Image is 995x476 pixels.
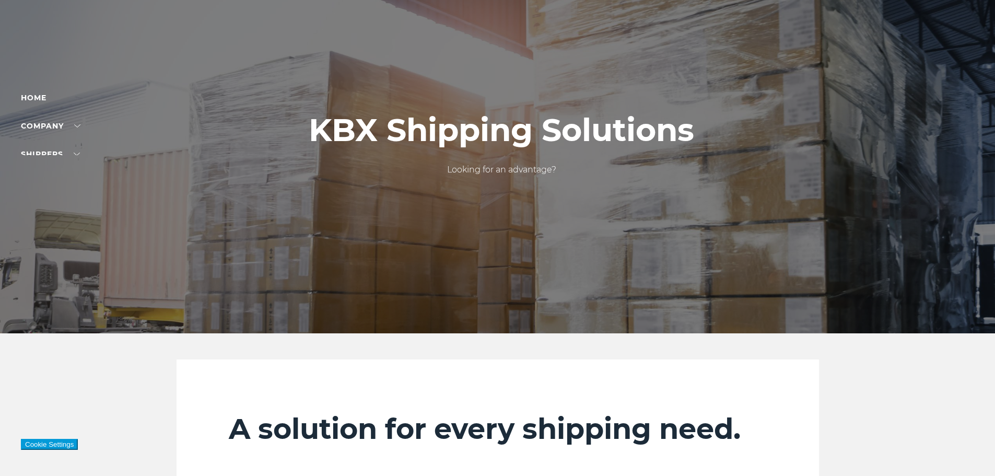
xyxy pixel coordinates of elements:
[309,164,694,176] p: Looking for an advantage?
[21,121,80,131] a: Company
[21,93,46,102] a: Home
[229,412,767,446] h2: A solution for every shipping need.
[309,112,694,148] h1: KBX Shipping Solutions
[21,439,78,450] button: Cookie Settings
[21,149,80,159] a: SHIPPERS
